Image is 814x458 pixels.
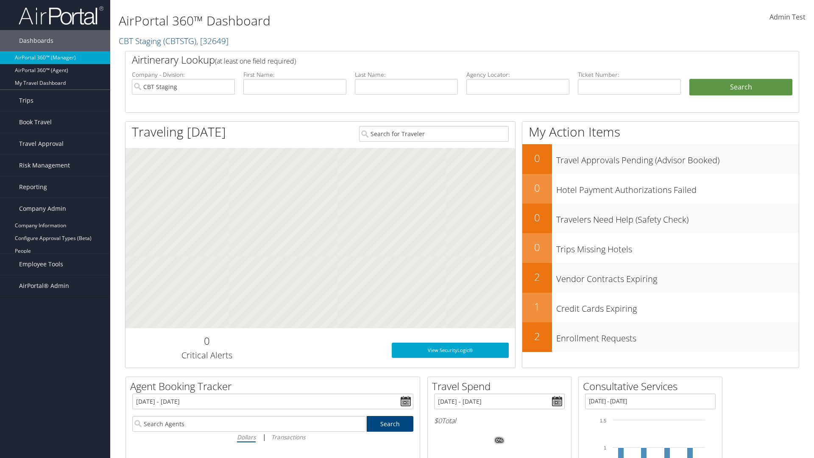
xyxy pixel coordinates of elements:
span: ( CBTSTG ) [163,35,196,47]
input: Search for Traveler [359,126,509,142]
label: Company - Division: [132,70,235,79]
h6: Total [434,416,565,425]
h3: Credit Cards Expiring [556,299,799,315]
span: Trips [19,90,33,111]
div: | [132,432,413,442]
h2: 1 [522,299,552,314]
a: CBT Staging [119,35,229,47]
tspan: 1 [604,445,606,450]
span: Employee Tools [19,254,63,275]
h2: 0 [522,240,552,254]
a: 2Vendor Contracts Expiring [522,263,799,293]
h2: 0 [522,181,552,195]
input: Search Agents [132,416,366,432]
span: (at least one field required) [215,56,296,66]
i: Dollars [237,433,256,441]
h2: Airtinerary Lookup [132,53,736,67]
h2: 2 [522,329,552,343]
label: Ticket Number: [578,70,681,79]
a: 1Credit Cards Expiring [522,293,799,322]
h2: Agent Booking Tracker [130,379,420,394]
h1: AirPortal 360™ Dashboard [119,12,577,30]
a: 0Travelers Need Help (Safety Check) [522,204,799,233]
a: 0Hotel Payment Authorizations Failed [522,174,799,204]
h2: 0 [132,334,282,348]
h1: My Action Items [522,123,799,141]
span: Risk Management [19,155,70,176]
h2: Consultative Services [583,379,722,394]
a: 0Trips Missing Hotels [522,233,799,263]
span: Company Admin [19,198,66,219]
h3: Trips Missing Hotels [556,239,799,255]
span: Travel Approval [19,133,64,154]
span: AirPortal® Admin [19,275,69,296]
a: 2Enrollment Requests [522,322,799,352]
tspan: 0% [496,438,503,443]
span: Book Travel [19,112,52,133]
a: Admin Test [769,4,806,31]
label: Last Name: [355,70,458,79]
h2: 2 [522,270,552,284]
span: $0 [434,416,442,425]
label: Agency Locator: [466,70,569,79]
a: Search [367,416,414,432]
span: Dashboards [19,30,53,51]
span: Reporting [19,176,47,198]
a: View SecurityLogic® [392,343,509,358]
label: First Name: [243,70,346,79]
h3: Travelers Need Help (Safety Check) [556,209,799,226]
h3: Vendor Contracts Expiring [556,269,799,285]
a: 0Travel Approvals Pending (Advisor Booked) [522,144,799,174]
h2: 0 [522,210,552,225]
h2: Travel Spend [432,379,571,394]
i: Transactions [271,433,305,441]
img: airportal-logo.png [19,6,103,25]
span: Admin Test [769,12,806,22]
h2: 0 [522,151,552,165]
button: Search [689,79,792,96]
span: , [ 32649 ] [196,35,229,47]
h3: Hotel Payment Authorizations Failed [556,180,799,196]
h1: Traveling [DATE] [132,123,226,141]
h3: Enrollment Requests [556,328,799,344]
tspan: 1.5 [600,418,606,423]
h3: Critical Alerts [132,349,282,361]
h3: Travel Approvals Pending (Advisor Booked) [556,150,799,166]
